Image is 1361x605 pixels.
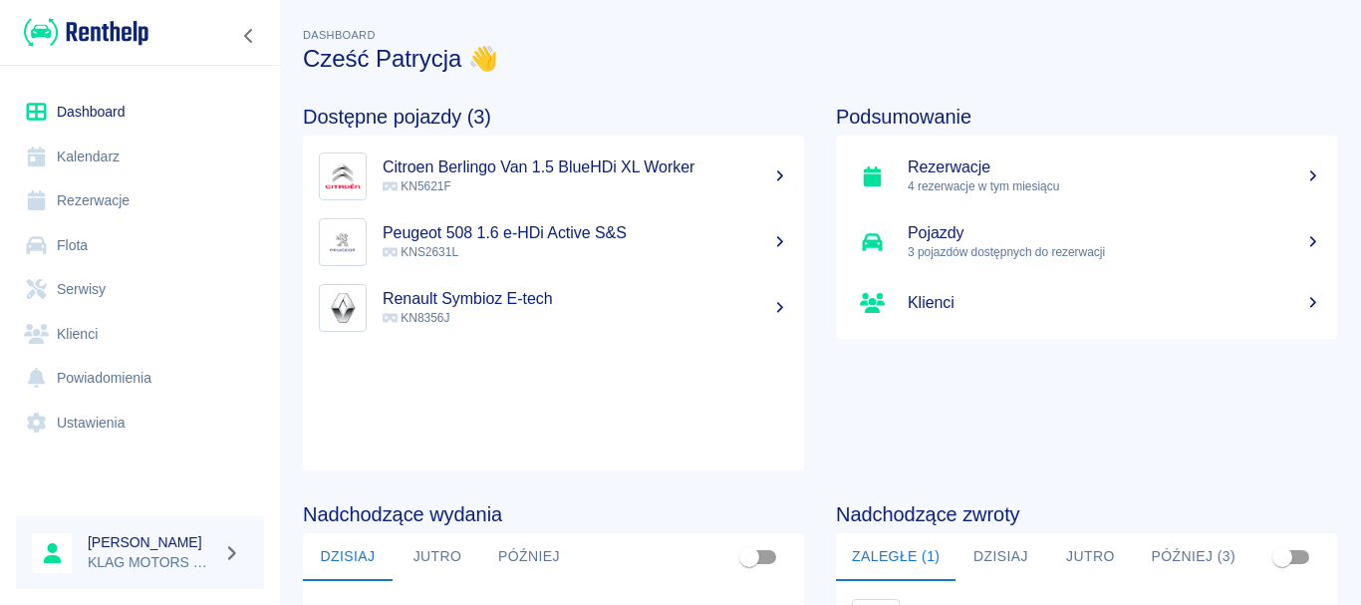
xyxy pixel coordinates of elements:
a: Powiadomienia [16,356,264,401]
p: KLAG MOTORS Rent a Car [88,552,215,573]
h5: Rezerwacje [908,157,1321,177]
a: Pojazdy3 pojazdów dostępnych do rezerwacji [836,209,1337,275]
h4: Nadchodzące wydania [303,502,804,526]
a: Rezerwacje4 rezerwacje w tym miesiącu [836,144,1337,209]
span: Pokaż przypisane tylko do mnie [1263,538,1301,576]
img: Image [324,223,362,261]
button: Zaległe (1) [836,533,955,581]
p: 4 rezerwacje w tym miesiącu [908,177,1321,195]
button: Jutro [393,533,482,581]
a: ImageRenault Symbioz E-tech KN8356J [303,275,804,341]
a: Klienci [836,275,1337,331]
a: Flota [16,223,264,268]
h4: Nadchodzące zwroty [836,502,1337,526]
a: Rezerwacje [16,178,264,223]
p: 3 pojazdów dostępnych do rezerwacji [908,243,1321,261]
h4: Dostępne pojazdy (3) [303,105,804,129]
a: Klienci [16,312,264,357]
button: Później [482,533,576,581]
button: Zwiń nawigację [234,23,264,49]
button: Dzisiaj [955,533,1045,581]
span: KN5621F [383,179,451,193]
h5: Pojazdy [908,223,1321,243]
h3: Cześć Patrycja 👋 [303,45,1337,73]
img: Image [324,289,362,327]
a: Serwisy [16,267,264,312]
a: Kalendarz [16,135,264,179]
h6: [PERSON_NAME] [88,532,215,552]
span: Pokaż przypisane tylko do mnie [730,538,768,576]
h5: Peugeot 508 1.6 e-HDi Active S&S [383,223,788,243]
a: ImageCitroen Berlingo Van 1.5 BlueHDi XL Worker KN5621F [303,144,804,209]
button: Dzisiaj [303,533,393,581]
img: Image [324,157,362,195]
a: Ustawienia [16,401,264,446]
span: KNS2631L [383,245,458,259]
button: Jutro [1045,533,1135,581]
h5: Klienci [908,293,1321,313]
img: Renthelp logo [24,16,148,49]
a: Dashboard [16,90,264,135]
h4: Podsumowanie [836,105,1337,129]
span: KN8356J [383,311,449,325]
a: Renthelp logo [16,16,148,49]
a: ImagePeugeot 508 1.6 e-HDi Active S&S KNS2631L [303,209,804,275]
h5: Renault Symbioz E-tech [383,289,788,309]
span: Dashboard [303,29,376,41]
button: Później (3) [1135,533,1251,581]
h5: Citroen Berlingo Van 1.5 BlueHDi XL Worker [383,157,788,177]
